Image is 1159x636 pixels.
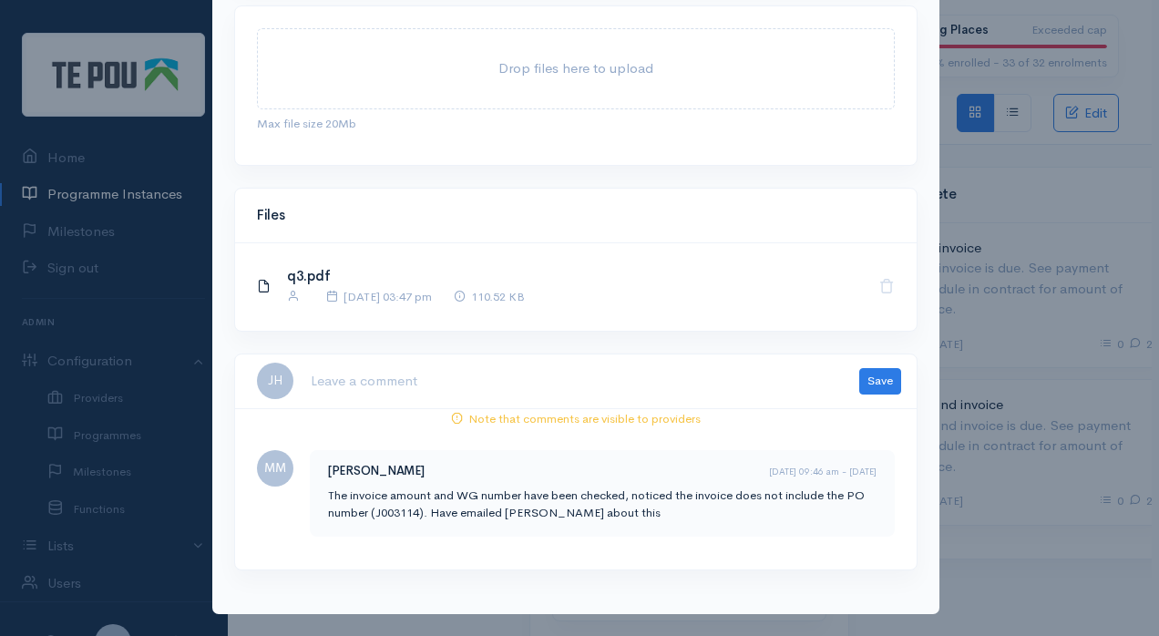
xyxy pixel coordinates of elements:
[498,59,653,77] span: Drop files here to upload
[257,450,293,487] span: MM
[328,487,877,522] p: The invoice amount and WG number have been checked, noticed the invoice does not include the PO n...
[859,368,901,395] button: Save
[257,109,895,133] div: Max file size 20Mb
[769,465,877,478] time: [DATE] 09:46 am - [DATE]
[432,287,525,306] div: 110.52 KB
[257,208,895,223] h4: Files
[224,409,928,428] div: Note that comments are visible to providers
[304,287,432,306] div: [DATE] 03:47 pm
[257,363,293,399] span: JH
[287,267,330,284] a: q3.pdf
[328,465,747,477] h5: [PERSON_NAME]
